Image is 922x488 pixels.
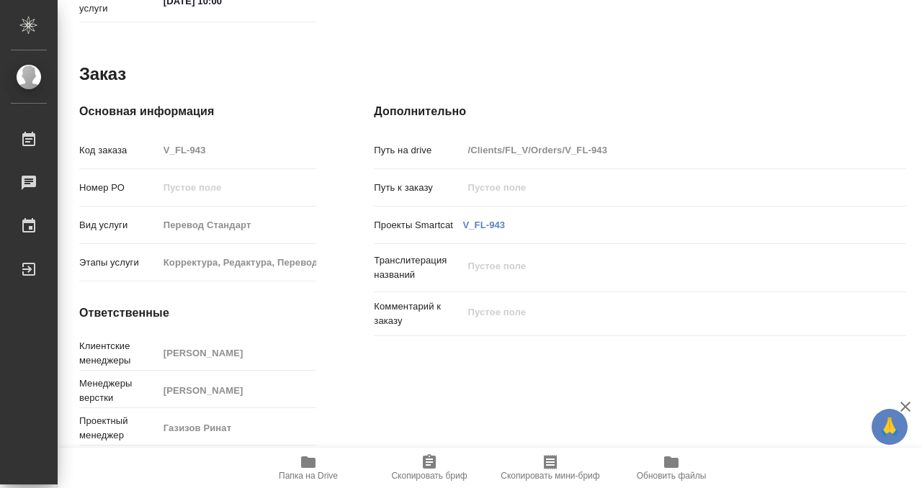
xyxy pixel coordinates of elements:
p: Клиентские менеджеры [79,339,158,368]
span: Скопировать мини-бриф [501,471,599,481]
h2: Заказ [79,63,126,86]
span: 🙏 [877,412,902,442]
h4: Основная информация [79,103,316,120]
input: Пустое поле [158,140,317,161]
input: Пустое поле [158,177,317,198]
span: Обновить файлы [637,471,707,481]
button: Папка на Drive [248,448,369,488]
h4: Ответственные [79,304,316,322]
input: Пустое поле [158,214,317,235]
input: Пустое поле [158,343,317,363]
input: Пустое поле [462,177,861,198]
p: Вид услуги [79,218,158,232]
input: Пустое поле [158,252,317,273]
h4: Дополнительно [374,103,906,120]
button: Скопировать мини-бриф [490,448,611,488]
p: Проектный менеджер [79,414,158,443]
p: Менеджеры верстки [79,376,158,405]
input: Пустое поле [158,417,317,438]
span: Папка на Drive [279,471,338,481]
p: Проекты Smartcat [374,218,462,232]
p: Этапы услуги [79,256,158,270]
button: Обновить файлы [611,448,732,488]
button: 🙏 [872,409,908,445]
p: Номер РО [79,181,158,195]
p: Путь к заказу [374,181,462,195]
p: Код заказа [79,143,158,158]
p: Транслитерация названий [374,253,462,282]
p: Путь на drive [374,143,462,158]
button: Скопировать бриф [369,448,490,488]
input: Пустое поле [158,380,317,401]
a: V_FL-943 [462,220,505,230]
input: Пустое поле [462,140,861,161]
p: Комментарий к заказу [374,299,462,328]
span: Скопировать бриф [391,471,467,481]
